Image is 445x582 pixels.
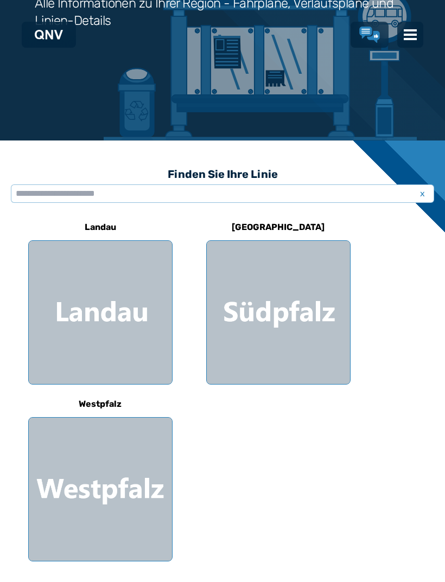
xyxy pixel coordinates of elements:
img: menu [404,28,417,41]
a: Westpfalz Region Westpfalz [28,391,173,561]
img: QNV Logo [35,30,63,40]
a: Lob & Kritik [359,27,380,43]
h6: Westpfalz [74,395,126,413]
a: [GEOGRAPHIC_DATA] Region Südpfalz [206,214,351,385]
span: x [415,187,430,200]
h6: [GEOGRAPHIC_DATA] [227,219,329,236]
h6: Landau [80,219,120,236]
a: Landau Region Landau [28,214,173,385]
h3: Finden Sie Ihre Linie [11,162,434,186]
a: QNV Logo [35,26,63,43]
